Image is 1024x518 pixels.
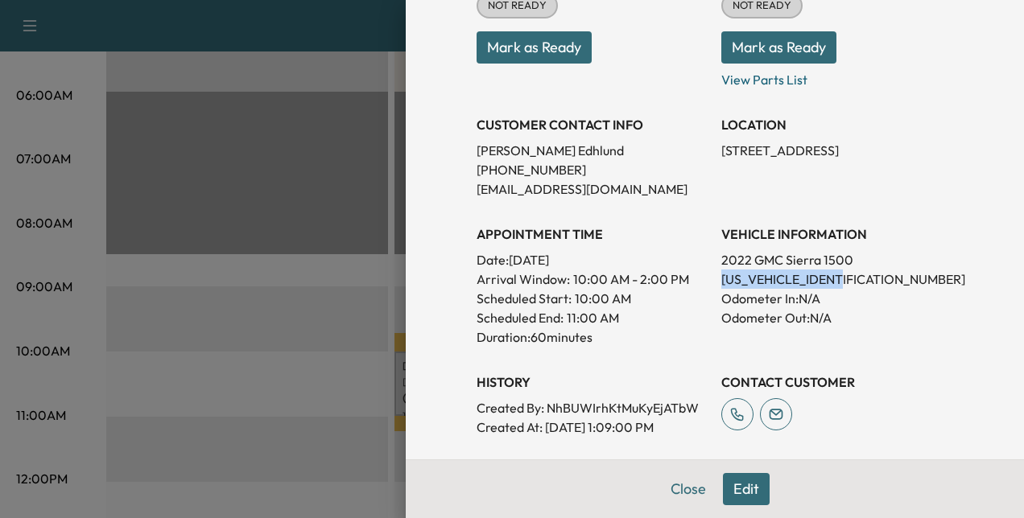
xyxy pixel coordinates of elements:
[477,31,592,64] button: Mark as Ready
[573,269,689,289] span: 10:00 AM - 2:00 PM
[723,473,770,505] button: Edit
[477,398,708,417] p: Created By : NhBUWIrhKtMuKyEjATbW
[721,308,953,327] p: Odometer Out: N/A
[721,372,953,392] h3: CONTACT CUSTOMER
[660,473,716,505] button: Close
[477,115,708,134] h3: CUSTOMER CONTACT INFO
[477,289,572,308] p: Scheduled Start:
[721,31,836,64] button: Mark as Ready
[477,224,708,244] h3: APPOINTMENT TIME
[477,372,708,392] h3: History
[477,250,708,269] p: Date: [DATE]
[721,224,953,244] h3: VEHICLE INFORMATION
[721,269,953,289] p: [US_VEHICLE_IDENTIFICATION_NUMBER]
[477,308,564,327] p: Scheduled End:
[567,308,619,327] p: 11:00 AM
[477,141,708,160] p: [PERSON_NAME] Edhlund
[477,160,708,179] p: [PHONE_NUMBER]
[721,141,953,160] p: [STREET_ADDRESS]
[575,289,631,308] p: 10:00 AM
[477,179,708,199] p: [EMAIL_ADDRESS][DOMAIN_NAME]
[721,115,953,134] h3: LOCATION
[477,269,708,289] p: Arrival Window:
[721,64,953,89] p: View Parts List
[477,417,708,437] p: Created At : [DATE] 1:09:00 PM
[721,250,953,269] p: 2022 GMC Sierra 1500
[721,289,953,308] p: Odometer In: N/A
[477,327,708,347] p: Duration: 60 minutes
